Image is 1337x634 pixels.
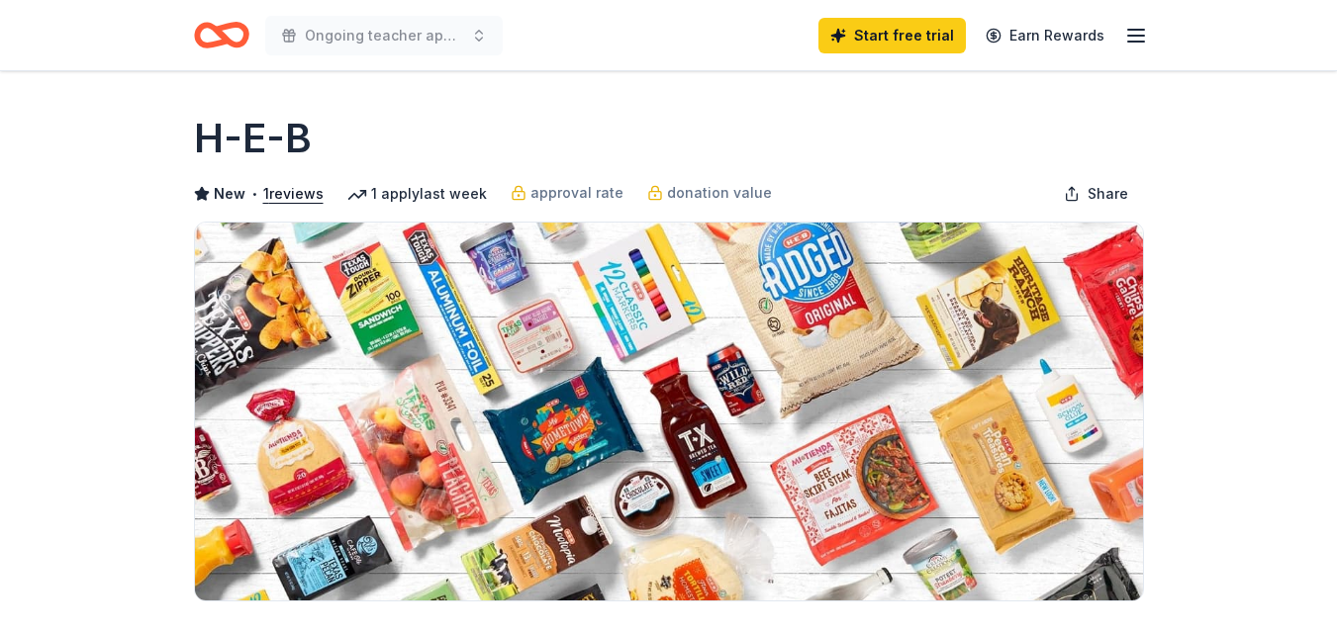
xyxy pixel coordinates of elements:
h1: H-E-B [194,111,312,166]
button: Share [1048,174,1144,214]
button: 1reviews [263,182,324,206]
a: Start free trial [818,18,966,53]
span: New [214,182,245,206]
button: Ongoing teacher appreciation [265,16,503,55]
img: Image for H-E-B [195,223,1143,600]
a: Home [194,12,249,58]
span: approval rate [530,181,623,205]
span: Ongoing teacher appreciation [305,24,463,47]
span: Share [1088,182,1128,206]
span: • [250,186,257,202]
a: Earn Rewards [974,18,1116,53]
span: donation value [667,181,772,205]
a: donation value [647,181,772,205]
div: 1 apply last week [347,182,487,206]
a: approval rate [511,181,623,205]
